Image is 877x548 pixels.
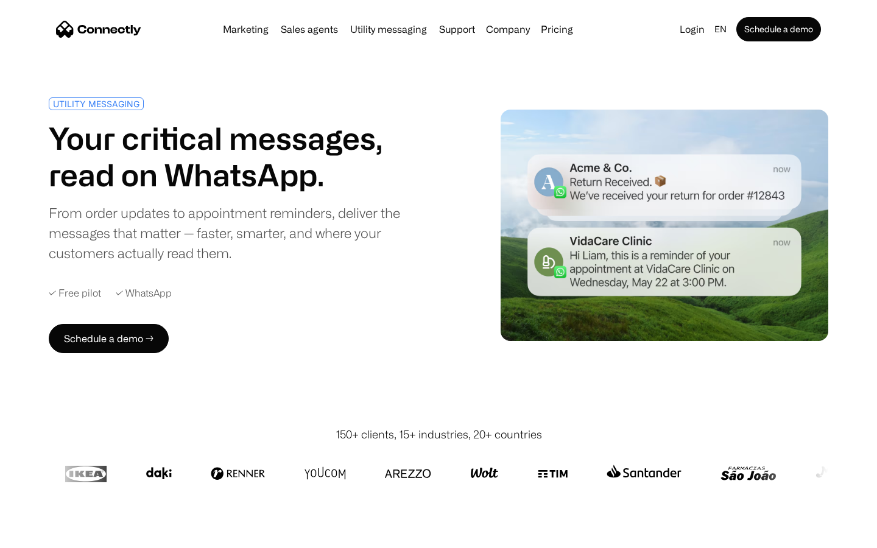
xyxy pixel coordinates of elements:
a: Utility messaging [345,24,432,34]
ul: Language list [24,527,73,544]
div: From order updates to appointment reminders, deliver the messages that matter — faster, smarter, ... [49,203,434,263]
div: ✓ Free pilot [49,287,101,299]
div: Company [486,21,530,38]
h1: Your critical messages, read on WhatsApp. [49,120,434,193]
div: 150+ clients, 15+ industries, 20+ countries [336,426,542,443]
a: Sales agents [276,24,343,34]
a: Pricing [536,24,578,34]
a: Marketing [218,24,273,34]
div: Company [482,21,534,38]
a: Schedule a demo → [49,324,169,353]
aside: Language selected: English [12,525,73,544]
div: en [714,21,727,38]
div: en [710,21,734,38]
div: UTILITY MESSAGING [53,99,139,108]
a: home [56,20,141,38]
a: Schedule a demo [736,17,821,41]
a: Support [434,24,480,34]
a: Login [675,21,710,38]
div: ✓ WhatsApp [116,287,172,299]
